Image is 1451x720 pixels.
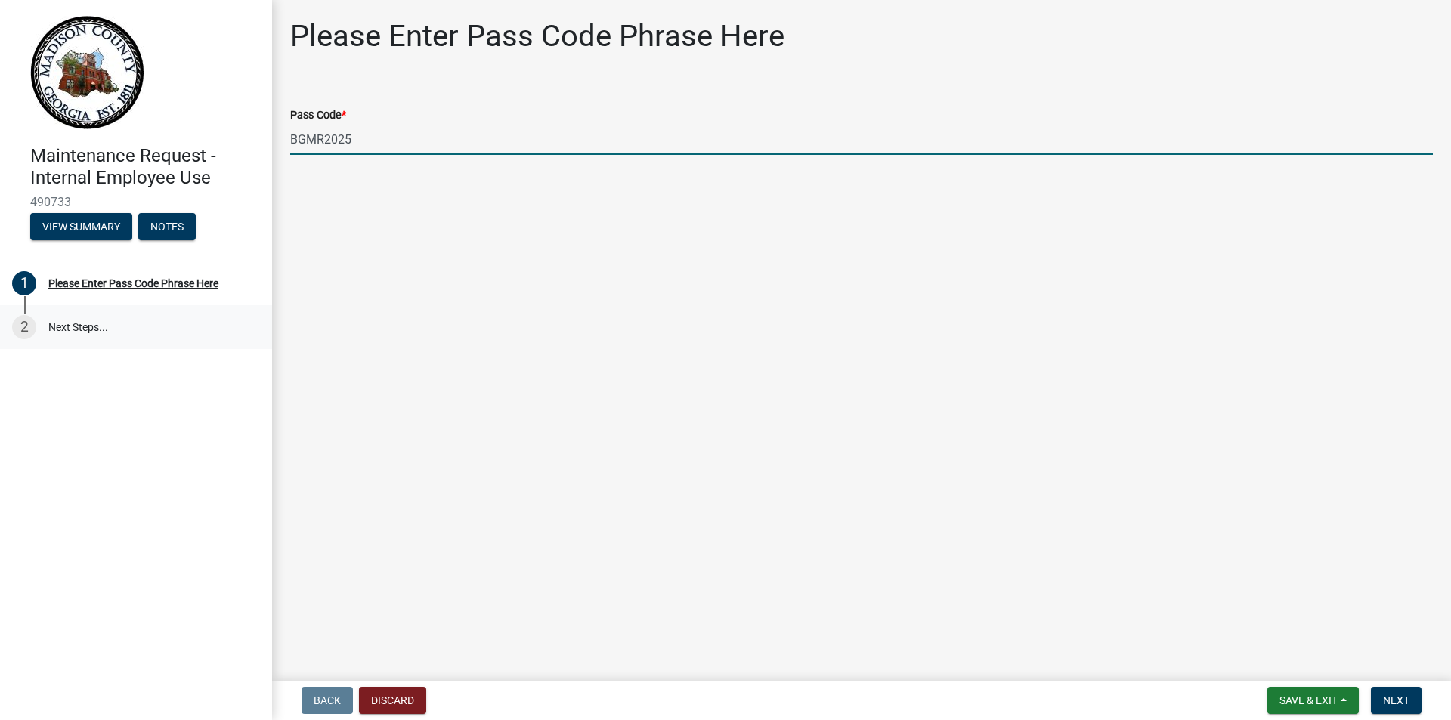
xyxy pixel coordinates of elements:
wm-modal-confirm: Summary [30,221,132,233]
span: Back [314,694,341,706]
div: Please Enter Pass Code Phrase Here [48,278,218,289]
button: Discard [359,687,426,714]
button: Back [302,687,353,714]
span: Next [1383,694,1409,706]
div: 1 [12,271,36,295]
button: Next [1371,687,1422,714]
button: Notes [138,213,196,240]
button: Save & Exit [1267,687,1359,714]
button: View Summary [30,213,132,240]
img: Madison County, Georgia [30,16,144,129]
wm-modal-confirm: Notes [138,221,196,233]
span: 490733 [30,195,242,209]
label: Pass Code [290,110,346,121]
div: 2 [12,315,36,339]
span: Save & Exit [1279,694,1338,706]
h1: Please Enter Pass Code Phrase Here [290,18,784,54]
h4: Maintenance Request - Internal Employee Use [30,145,260,189]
